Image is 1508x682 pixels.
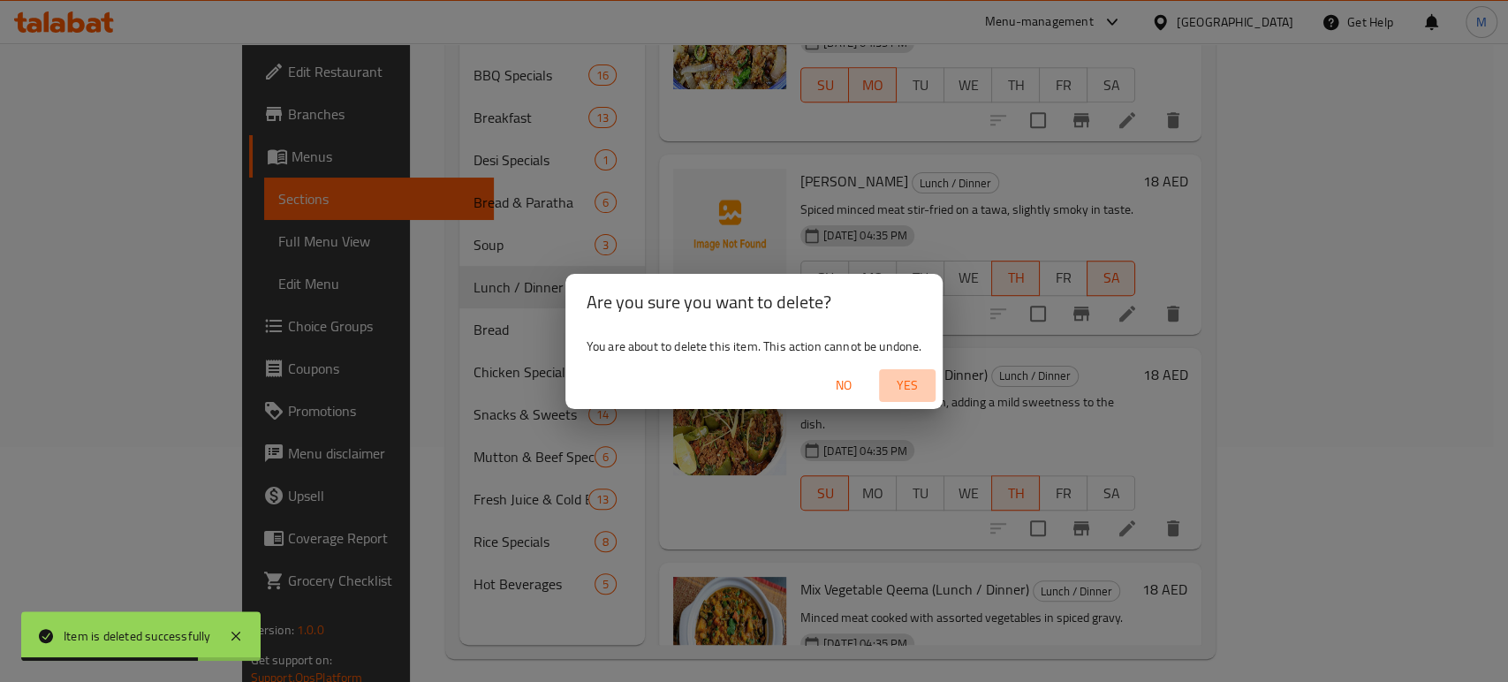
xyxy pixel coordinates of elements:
div: You are about to delete this item. This action cannot be undone. [565,330,943,362]
span: Yes [886,375,928,397]
div: Item is deleted successfully [64,626,211,646]
button: Yes [879,369,936,402]
h2: Are you sure you want to delete? [587,288,922,316]
button: No [815,369,872,402]
span: No [822,375,865,397]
